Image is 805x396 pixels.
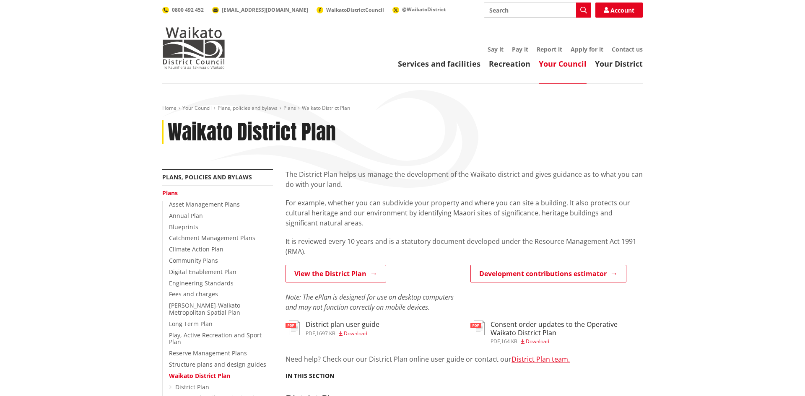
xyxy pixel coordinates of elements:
[470,265,626,282] a: Development contributions estimator
[316,330,335,337] span: 1697 KB
[539,59,587,69] a: Your Council
[286,373,334,380] h5: In this section
[512,45,528,53] a: Pay it
[169,234,255,242] a: Catchment Management Plans
[286,321,379,336] a: District plan user guide pdf,1697 KB Download
[286,198,643,228] p: For example, whether you can subdivide your property and where you can site a building. It also p...
[286,321,300,335] img: document-pdf.svg
[470,321,485,335] img: document-pdf.svg
[612,45,643,53] a: Contact us
[286,354,643,364] p: Need help? Check our our District Plan online user guide or contact our
[488,45,504,53] a: Say it
[212,6,308,13] a: [EMAIL_ADDRESS][DOMAIN_NAME]
[392,6,446,13] a: @WaikatoDistrict
[169,212,203,220] a: Annual Plan
[168,120,336,145] h1: Waikato District Plan
[162,27,225,69] img: Waikato District Council - Te Kaunihera aa Takiwaa o Waikato
[398,59,480,69] a: Services and facilities
[286,236,643,256] p: It is reviewed every 10 years and is a statutory document developed under the Resource Management...
[169,360,266,368] a: Structure plans and design guides
[169,245,223,253] a: Climate Action Plan
[470,321,643,344] a: Consent order updates to the Operative Waikato District Plan pdf,164 KB Download
[306,321,379,329] h3: District plan user guide
[595,59,643,69] a: Your District
[501,338,517,345] span: 164 KB
[491,339,643,344] div: ,
[402,6,446,13] span: @WaikatoDistrict
[169,279,234,287] a: Engineering Standards
[306,330,315,337] span: pdf
[526,338,549,345] span: Download
[286,169,643,189] p: The District Plan helps us manage the development of the Waikato district and gives guidance as t...
[162,189,178,197] a: Plans
[162,104,177,111] a: Home
[491,338,500,345] span: pdf
[169,320,213,328] a: Long Term Plan
[162,173,252,181] a: Plans, policies and bylaws
[169,268,236,276] a: Digital Enablement Plan
[169,331,262,346] a: Play, Active Recreation and Sport Plan
[595,3,643,18] a: Account
[491,321,643,336] h3: Consent order updates to the Operative Waikato District Plan
[512,355,570,364] a: District Plan team.
[169,349,247,357] a: Reserve Management Plans
[283,104,296,111] a: Plans
[306,331,379,336] div: ,
[218,104,278,111] a: Plans, policies and bylaws
[326,6,384,13] span: WaikatoDistrictCouncil
[172,6,204,13] span: 0800 492 452
[182,104,212,111] a: Your Council
[175,383,209,391] a: District Plan
[169,200,240,208] a: Asset Management Plans
[222,6,308,13] span: [EMAIL_ADDRESS][DOMAIN_NAME]
[169,223,198,231] a: Blueprints
[286,265,386,282] a: View the District Plan
[489,59,530,69] a: Recreation
[302,104,350,111] span: Waikato District Plan
[571,45,603,53] a: Apply for it
[162,6,204,13] a: 0800 492 452
[169,256,218,264] a: Community Plans
[162,105,643,112] nav: breadcrumb
[344,330,367,337] span: Download
[484,3,591,18] input: Search input
[537,45,562,53] a: Report it
[169,290,218,298] a: Fees and charges
[169,301,240,316] a: [PERSON_NAME]-Waikato Metropolitan Spatial Plan
[317,6,384,13] a: WaikatoDistrictCouncil
[169,372,230,380] a: Waikato District Plan
[286,292,454,312] em: Note: The ePlan is designed for use on desktop computers and may not function correctly on mobile...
